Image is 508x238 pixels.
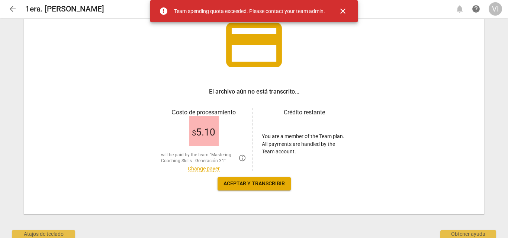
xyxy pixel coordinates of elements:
span: 5.10 [192,127,215,138]
span: error [159,7,168,16]
span: $ [192,128,196,137]
a: Obtener ayuda [469,2,483,16]
span: close [338,7,347,16]
button: Cerrar [334,2,352,20]
button: VI [489,2,502,16]
p: You are a member of the Team plan. All payments are handled by the Team account. [262,133,347,156]
span: credit_card [221,12,287,78]
div: Obtener ayuda [440,230,496,238]
div: Atajos de teclado [12,230,75,238]
span: help [472,4,480,13]
h2: 1era. [PERSON_NAME] [25,4,104,14]
button: Aceptar y transcribir [218,177,291,190]
h3: El archivo aún no está transcrito... [209,87,299,96]
a: Change payer [188,166,220,172]
span: Aceptar y transcribir [224,180,285,188]
h3: Сosto de procesamiento [161,108,246,117]
div: Team spending quota exceeded. Please contact your team admin. [174,7,325,15]
h3: Crédito restante [262,108,347,117]
span: You are over your transcription quota. Please, contact the team administrator Mastering Coaching ... [238,154,246,162]
span: arrow_back [8,4,17,13]
span: will be paid by the team "Mastering Coaching Skills - Generación 31" [161,152,235,164]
